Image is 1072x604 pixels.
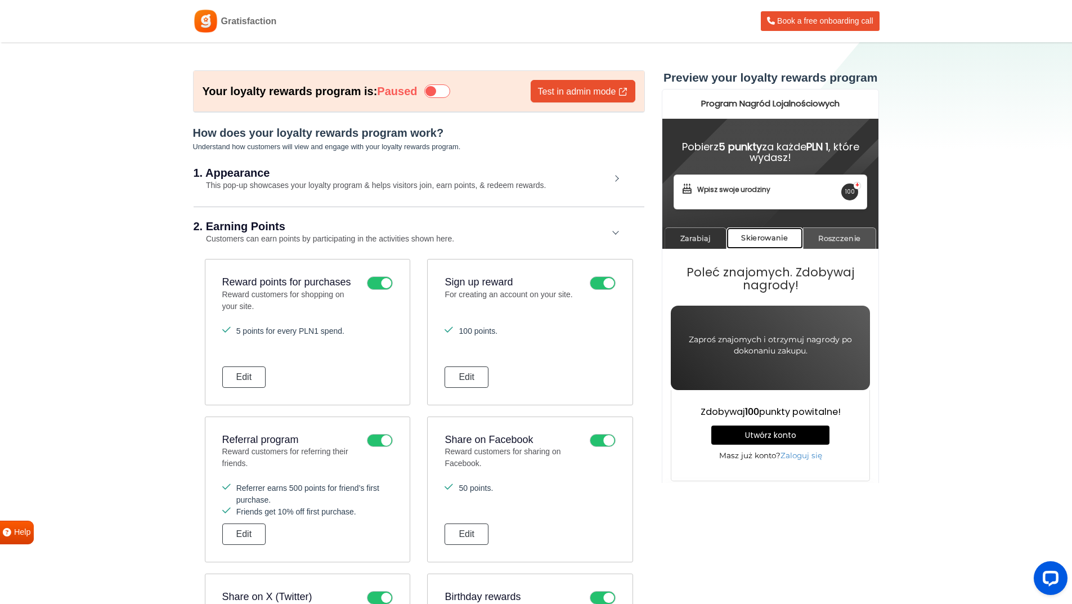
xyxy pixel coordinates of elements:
[222,276,361,289] h3: Reward points for purchases
[222,434,361,446] h3: Referral program
[222,325,393,337] li: 5 points for every PLN1 spend.
[445,524,488,545] button: Edit
[445,325,615,337] li: 100 points.
[222,289,361,314] p: Reward customers for shopping on your site.
[3,138,65,160] a: Zarabiaj
[445,276,584,289] h3: Sign up reward
[222,446,361,471] p: Reward customers for referring their friends.
[194,234,455,243] small: Customers can earn points by participating in the activities shown here.
[194,221,611,232] h2: 2. Earning Points
[6,10,211,20] h2: Program Nagród Lojalnościowych
[662,70,879,84] h3: Preview your loyalty rewards program
[761,11,879,31] a: Book a free onboarding call
[12,52,205,75] h4: Pobierz za każde , które wydasz!
[50,337,168,356] a: Utwórz konto
[221,15,277,28] span: Gratisfaction
[119,362,160,371] a: Zaloguj się
[222,591,361,603] h3: Share on X (Twitter)
[193,8,277,34] a: Gratisfaction
[26,245,191,267] p: Zaproś znajomych i otrzymuj nagrody po dokonaniu zakupu.
[222,482,393,506] li: Referrer earns 500 points for friend’s first purchase.
[193,126,645,140] h5: How does your loyalty rewards program work?
[222,506,393,518] li: Friends get 10% off first purchase.
[10,361,208,372] p: Masz już konto?
[9,177,208,203] h2: Poleć znajomych. Zdobywaj nagrody!
[194,167,611,178] h2: 1. Appearance
[57,51,100,65] strong: 5 punkty
[445,482,615,494] li: 50 points.
[445,289,584,314] p: For creating an account on your site.
[83,316,97,329] strong: 100
[10,318,208,328] h3: Zdobywaj punkty powitalne!
[14,526,31,539] span: Help
[193,142,461,151] small: Understand how customers will view and engage with your loyalty rewards program.
[377,85,417,97] strong: Paused
[141,138,214,160] a: Roszczenie
[65,138,141,160] a: Skierowanie
[445,591,584,603] h3: Birthday rewards
[222,524,266,545] button: Edit
[194,181,546,190] small: This pop-up showcases your loyalty program & helps visitors join, earn points, & redeem rewards.
[445,446,584,471] p: Reward customers for sharing on Facebook.
[777,16,873,25] span: Book a free onboarding call
[145,51,167,65] strong: PLN 1
[445,434,584,446] h3: Share on Facebook
[531,80,635,102] a: Test in admin mode
[445,366,488,388] button: Edit
[203,84,418,98] h6: Your loyalty rewards program is:
[222,366,266,388] button: Edit
[193,8,218,34] img: Gratisfaction
[1025,557,1072,604] iframe: LiveChat chat widget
